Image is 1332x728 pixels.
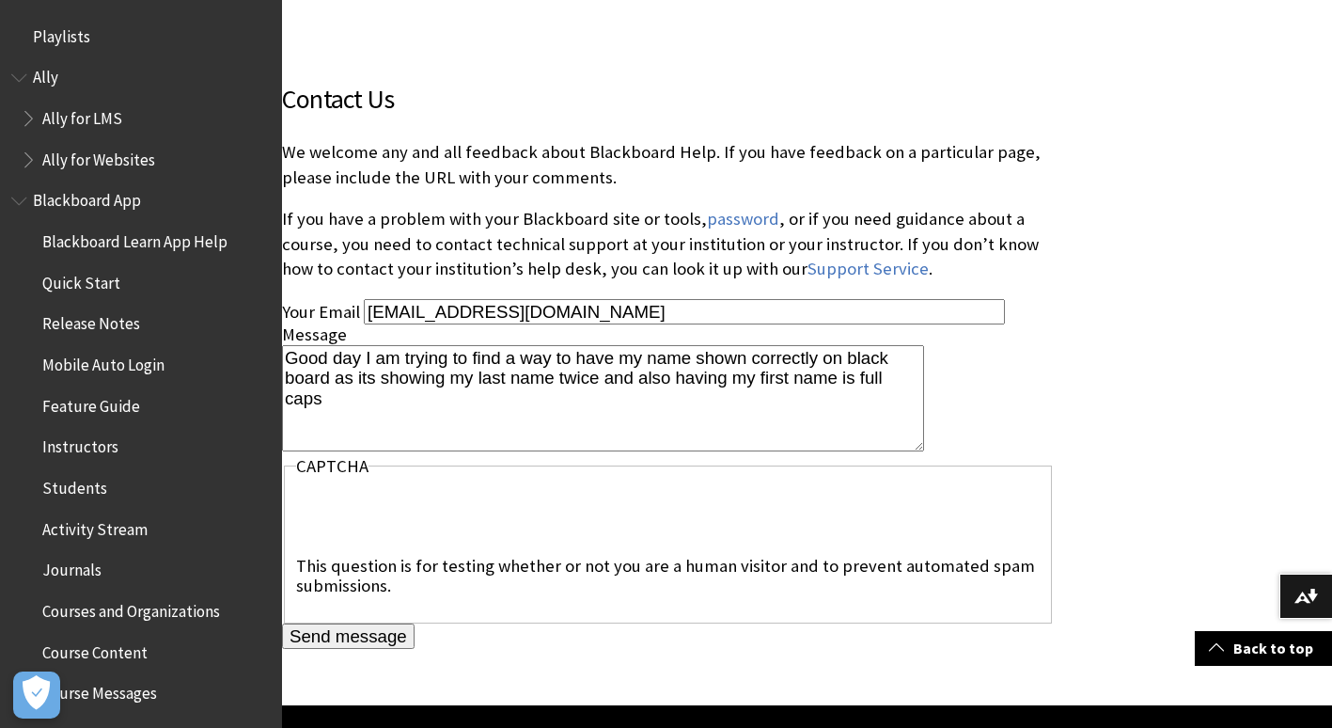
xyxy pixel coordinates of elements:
input: Send message [282,624,415,650]
span: Mobile Auto Login [42,349,165,374]
span: Ally for Websites [42,144,155,169]
p: We welcome any and all feedback about Blackboard Help. If you have feedback on a particular page,... [282,140,1054,189]
span: Playlists [33,21,90,46]
span: Course Content [42,637,148,662]
div: This question is for testing whether or not you are a human visitor and to prevent automated spam... [296,556,1041,596]
h2: Contact Us [282,79,1054,119]
span: Ally [33,62,58,87]
a: Support Service [807,258,929,279]
span: Blackboard App [33,185,141,211]
label: Your Email [282,301,360,323]
span: Instructors [42,432,118,457]
iframe: reCAPTCHA [296,483,582,556]
textarea: Good day I am trying to find a way to have my name shown correctly on black board as its showing ... [282,345,924,451]
nav: Book outline for Anthology Ally Help [11,62,271,176]
p: If you have a problem with your Blackboard site or tools, , or if you need guidance about a cours... [282,207,1054,281]
span: Blackboard Learn App Help [42,226,227,251]
span: Course Messages [42,678,157,704]
span: Activity Stream [42,514,148,539]
span: Release Notes [42,309,140,334]
a: Back to top [1195,631,1332,666]
span: Ally for LMS [42,103,122,128]
span: Courses and Organizations [42,595,220,621]
label: Message [282,324,347,345]
span: Feature Guide [42,390,140,416]
span: Journals [42,555,102,580]
legend: CAPTCHA [296,456,368,477]
span: Quick Start [42,267,120,293]
a: Link password [707,208,779,229]
button: Open Preferences [13,672,60,719]
span: Students [42,472,107,498]
nav: Book outline for Playlists [11,21,271,53]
